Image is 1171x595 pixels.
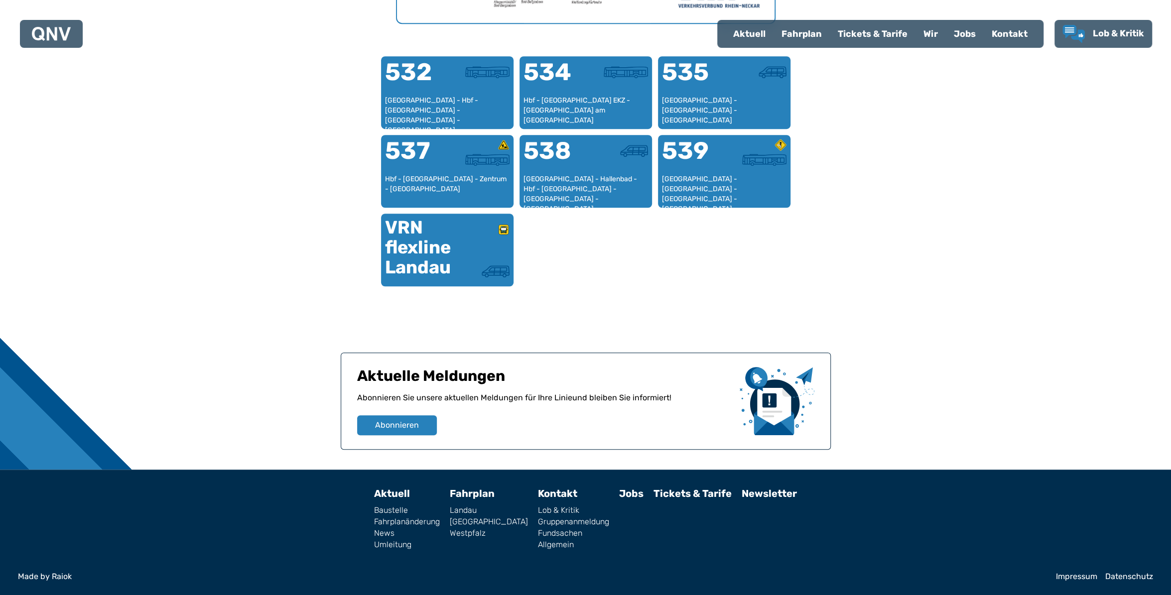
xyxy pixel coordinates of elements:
img: Stadtbus [742,154,786,166]
a: Jobs [946,21,984,47]
a: QNV Logo [32,24,71,44]
img: Stadtbus [465,154,510,166]
div: 535 [662,60,724,96]
a: Tickets & Tarife [830,21,915,47]
img: Kleinbus [620,145,648,157]
a: Datenschutz [1105,573,1153,581]
a: Fundsachen [538,529,609,537]
p: Abonnieren Sie unsere aktuellen Meldungen für Ihre Linie und bleiben Sie informiert! [357,392,732,415]
div: 539 [662,139,724,175]
div: 537 [385,139,447,175]
a: Lob & Kritik [538,506,609,514]
img: Stadtbus [604,66,648,78]
div: 538 [523,139,586,175]
a: Landau [450,506,528,514]
div: Hbf - [GEOGRAPHIC_DATA] - Zentrum - [GEOGRAPHIC_DATA] [385,174,510,204]
a: Aktuell [374,487,410,499]
span: Lob & Kritik [1093,28,1144,39]
a: Fahrplan [774,21,830,47]
div: 532 [385,60,447,96]
img: Kleinbus [482,265,509,277]
img: QNV Logo [32,27,71,41]
a: News [374,529,440,537]
a: Baustelle [374,506,440,514]
img: Kleinbus [759,66,786,78]
div: [GEOGRAPHIC_DATA] - [GEOGRAPHIC_DATA] - [GEOGRAPHIC_DATA] [662,96,786,125]
a: Umleitung [374,541,440,549]
div: Hbf - [GEOGRAPHIC_DATA] EKZ - [GEOGRAPHIC_DATA] am [GEOGRAPHIC_DATA] [523,96,648,125]
img: Stadtbus [465,66,510,78]
a: Lob & Kritik [1062,25,1144,43]
a: Allgemein [538,541,609,549]
a: Kontakt [538,487,577,499]
a: Gruppenanmeldung [538,518,609,526]
a: Tickets & Tarife [653,487,732,499]
a: Jobs [619,487,644,499]
button: Abonnieren [357,415,437,435]
div: VRN flexline Landau [385,218,447,277]
a: Made by Raiok [18,573,1048,581]
span: Abonnieren [375,419,419,431]
a: Westpfalz [450,529,528,537]
div: [GEOGRAPHIC_DATA] - Hbf - [GEOGRAPHIC_DATA] - [GEOGRAPHIC_DATA] - [GEOGRAPHIC_DATA] - [GEOGRAPHIC... [385,96,510,125]
a: Wir [915,21,946,47]
a: Impressum [1056,573,1097,581]
a: [GEOGRAPHIC_DATA] [450,518,528,526]
div: [GEOGRAPHIC_DATA] - [GEOGRAPHIC_DATA] - [GEOGRAPHIC_DATA] - [GEOGRAPHIC_DATA] - [GEOGRAPHIC_DATA]... [662,174,786,204]
img: newsletter [740,367,814,435]
div: [GEOGRAPHIC_DATA] - Hallenbad - Hbf - [GEOGRAPHIC_DATA] - [GEOGRAPHIC_DATA] - [GEOGRAPHIC_DATA] [523,174,648,204]
a: Aktuell [725,21,774,47]
div: 534 [523,60,586,96]
a: Kontakt [984,21,1036,47]
a: Fahrplan [450,487,495,499]
a: Newsletter [742,487,797,499]
a: Fahrplanänderung [374,518,440,526]
h1: Aktuelle Meldungen [357,367,732,392]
